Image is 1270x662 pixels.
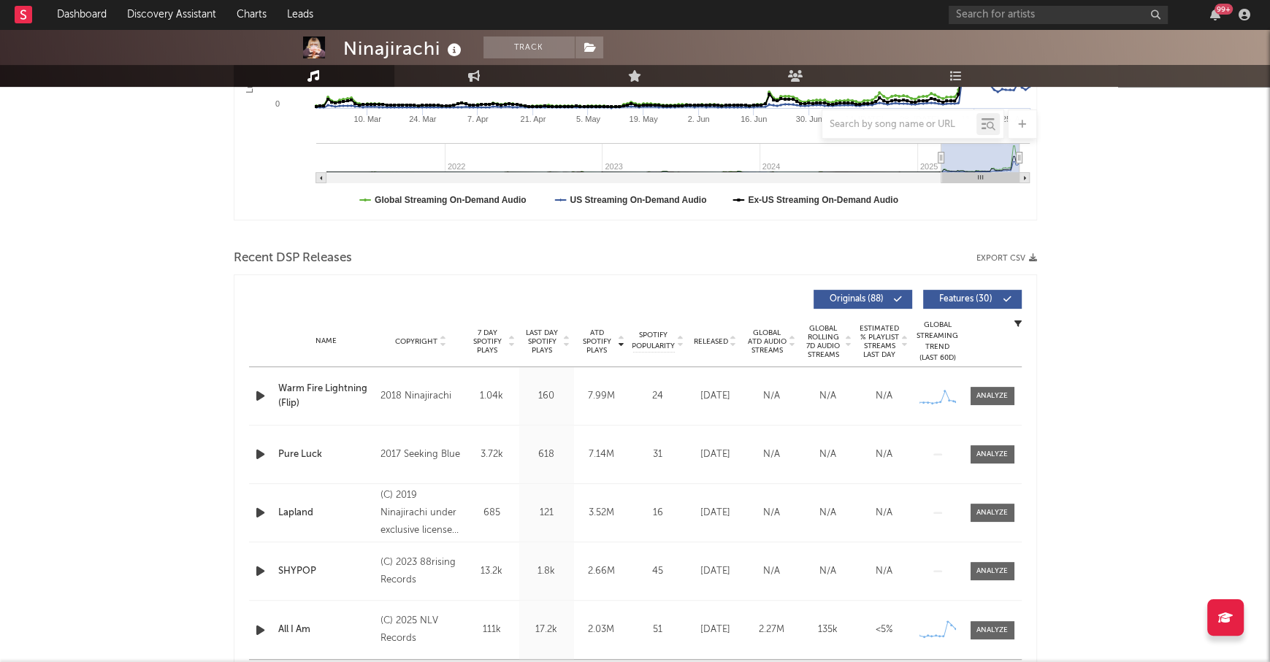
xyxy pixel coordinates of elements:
text: Global Streaming On-Demand Audio [375,195,527,205]
button: 99+ [1210,9,1220,20]
button: Track [483,36,575,58]
text: US Streaming On-Demand Audio [570,195,706,205]
div: 1.04k [468,389,516,404]
div: 17.2k [523,623,570,637]
button: Features(30) [923,290,1022,309]
div: N/A [803,506,852,520]
text: Ex-US Streaming On-Demand Audio [748,195,898,205]
span: Estimated % Playlist Streams Last Day [860,324,900,359]
span: Global Rolling 7D Audio Streams [803,324,844,359]
div: N/A [860,447,908,462]
span: Recent DSP Releases [234,250,352,267]
span: Released [694,337,728,346]
span: Copyright [395,337,437,346]
div: N/A [860,506,908,520]
button: Export CSV [976,254,1037,263]
div: 51 [632,623,684,637]
div: (C) 2025 NLV Records [380,612,460,647]
text: 0 [275,99,279,108]
div: 685 [468,506,516,520]
div: 111k [468,623,516,637]
div: 3.72k [468,447,516,462]
div: 45 [632,564,684,579]
div: 160 [523,389,570,404]
div: (C) 2019 Ninajirachi under exclusive license to NLV Records [380,487,460,539]
div: 7.14M [578,447,625,462]
div: Global Streaming Trend (Last 60D) [916,320,960,363]
div: 7.99M [578,389,625,404]
div: 135k [803,623,852,637]
div: [DATE] [691,506,740,520]
div: Ninajirachi [343,36,465,61]
div: 31 [632,447,684,462]
input: Search by song name or URL [822,119,976,131]
span: Last Day Spotify Plays [523,328,562,355]
div: 2.03M [578,623,625,637]
button: Originals(88) [814,290,912,309]
div: N/A [747,564,796,579]
div: N/A [747,389,796,404]
div: N/A [803,447,852,462]
div: 618 [523,447,570,462]
a: Pure Luck [278,447,374,462]
div: 2018 Ninajirachi [380,388,460,405]
div: [DATE] [691,389,740,404]
div: 2.27M [747,623,796,637]
div: 2.66M [578,564,625,579]
div: 121 [523,506,570,520]
div: Name [278,336,374,347]
div: N/A [860,389,908,404]
a: All I Am [278,623,374,637]
span: Features ( 30 ) [933,295,1000,304]
div: N/A [860,564,908,579]
span: Originals ( 88 ) [823,295,890,304]
div: [DATE] [691,447,740,462]
span: 7 Day Spotify Plays [468,328,507,355]
div: 99 + [1214,4,1233,15]
span: ATD Spotify Plays [578,328,616,355]
div: 2017 Seeking Blue [380,446,460,463]
div: N/A [747,447,796,462]
a: SHYPOP [278,564,374,579]
div: <5% [860,623,908,637]
div: [DATE] [691,623,740,637]
div: N/A [803,564,852,579]
div: 24 [632,389,684,404]
div: 3.52M [578,506,625,520]
span: Spotify Popularity [632,330,675,352]
div: 1.8k [523,564,570,579]
div: N/A [747,506,796,520]
a: Warm Fire Lightning (Flip) [278,382,374,410]
div: 16 [632,506,684,520]
div: N/A [803,389,852,404]
span: Global ATD Audio Streams [747,328,787,355]
div: [DATE] [691,564,740,579]
a: Lapland [278,506,374,520]
input: Search for artists [949,6,1168,24]
div: 13.2k [468,564,516,579]
div: (C) 2023 88rising Records [380,554,460,589]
